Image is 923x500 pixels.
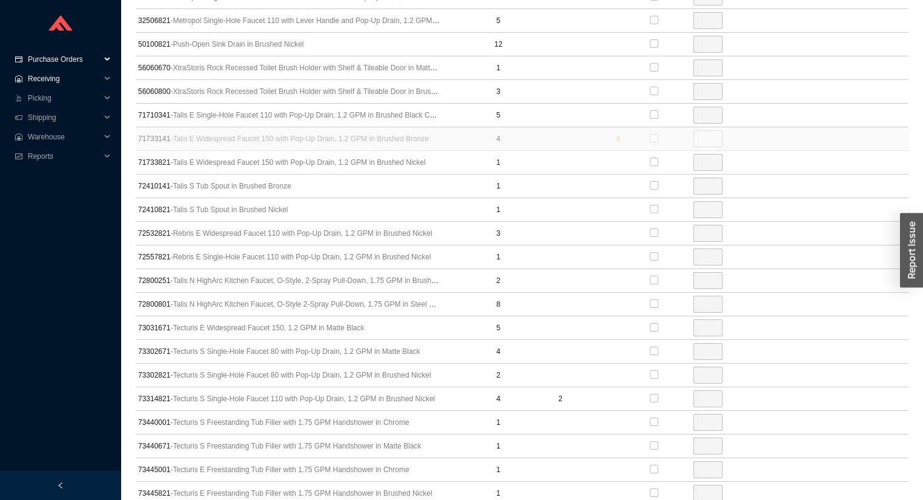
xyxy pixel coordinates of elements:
[170,276,475,285] span: - Talis N HighArc Kitchen Faucet, O-Style, 2-Spray Pull-Down, 1.75 GPM in Brushed Gold Optic
[138,416,441,428] span: 73440001
[170,418,409,427] span: - Tecturis S Freestanding Tub Filler with 1.75 GPM Handshower in Chrome
[57,482,64,489] span: left
[558,395,563,403] span: 2
[28,127,101,147] span: Warehouse
[138,345,441,358] span: 73302671
[465,198,532,222] td: 1
[465,411,532,435] td: 1
[138,464,441,476] span: 73445001
[465,435,532,458] td: 1
[465,293,532,316] td: 8
[170,229,432,238] span: - Rebris E Widespread Faucet 110 with Pop-Up Drain, 1.2 GPM in Brushed Nickel
[170,300,446,308] span: - Talis N HighArc Kitchen Faucet, O-Style 2-Spray Pull-Down, 1.75 GPM in Steel Optic
[170,465,409,474] span: - Tecturis E Freestanding Tub Filler with 1.75 GPM Handshower in Chrome
[138,487,441,499] span: 73445821
[170,324,364,332] span: - Tecturis E Widespread Faucet 150, 1.2 GPM in Matte Black
[15,153,23,160] span: fund
[465,269,532,293] td: 2
[170,16,491,25] span: - Metropol Single-Hole Faucet 110 with Lever Handle and Pop-Up Drain, 1.2 GPM in Brushed Nickel
[465,175,532,198] td: 1
[170,253,431,261] span: - Rebris E Single-Hole Faucet 110 with Pop-Up Drain, 1.2 GPM in Brushed Nickel
[170,64,454,72] span: - XtraStoris Rock Recessed Toilet Brush Holder with Shelf & Tileable Door in Matte Black
[465,33,532,56] td: 12
[465,316,532,340] td: 5
[138,15,441,27] span: 32506821
[465,387,532,411] td: 4
[465,340,532,364] td: 4
[465,80,532,104] td: 3
[170,111,450,119] span: - Talis E Single-Hole Faucet 110 with Pop-Up Drain, 1.2 GPM in Brushed Black Chrome
[170,489,432,498] span: - Tecturis E Freestanding Tub Filler with 1.75 GPM Handshower in Brushed Nickel
[170,371,431,379] span: - Tecturis S Single-Hole Faucet 80 with Pop-Up Drain, 1.2 GPM in Brushed Nickel
[28,147,101,166] span: Reports
[138,85,441,98] span: 56060800
[138,369,441,381] span: 73302821
[170,395,435,403] span: - Tecturis S Single-Hole Faucet 110 with Pop-Up Drain, 1.2 GPM in Brushed Nickel
[465,9,532,33] td: 5
[170,40,303,48] span: - Push-Open Sink Drain in Brushed Nickel
[138,440,441,452] span: 73440671
[170,182,291,190] span: - Talis S Tub Spout in Brushed Bronze
[465,56,532,80] td: 1
[170,158,426,167] span: - Talis E Widespread Faucet 150 with Pop-Up Drain, 1.2 GPM in Brushed Nickel
[138,180,441,192] span: 72410141
[138,251,441,263] span: 72557821
[28,108,101,127] span: Shipping
[28,69,101,88] span: Receiving
[138,275,441,287] span: 72800251
[138,38,441,50] span: 50100821
[138,322,441,334] span: 73031671
[138,227,441,239] span: 72532821
[465,458,532,482] td: 1
[170,87,493,96] span: - XtraStoris Rock Recessed Toilet Brush Holder with Shelf & Tileable Door in Brushed Stainless Steel
[28,50,101,69] span: Purchase Orders
[465,151,532,175] td: 1
[138,109,441,121] span: 71710341
[15,56,23,63] span: credit-card
[138,156,441,168] span: 71733821
[138,62,441,74] span: 56060670
[465,245,532,269] td: 1
[138,298,441,310] span: 72800801
[465,364,532,387] td: 2
[465,222,532,245] td: 3
[170,442,421,450] span: - Tecturis S Freestanding Tub Filler with 1.75 GPM Handshower in Matte Black
[138,393,441,405] span: 73314821
[170,347,420,356] span: - Tecturis S Single-Hole Faucet 80 with Pop-Up Drain, 1.2 GPM in Matte Black
[465,104,532,127] td: 5
[170,205,288,214] span: - Talis S Tub Spout in Brushed Nickel
[28,88,101,108] span: Picking
[138,204,441,216] span: 72410821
